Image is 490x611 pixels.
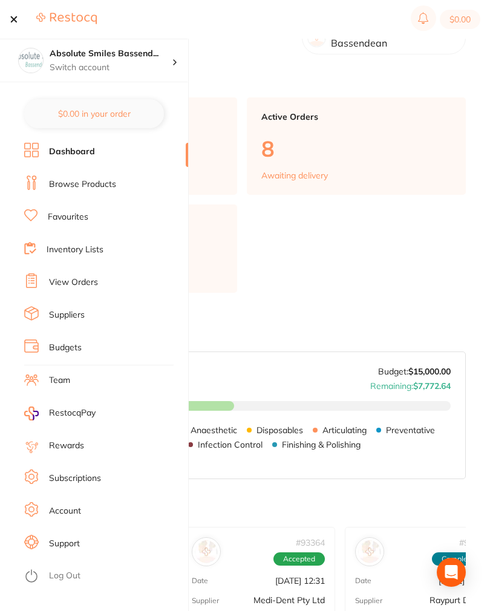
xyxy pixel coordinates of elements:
[49,309,85,321] a: Suppliers
[192,596,219,605] p: Supplier
[18,498,466,515] h2: Recent Orders
[430,595,488,605] p: Raypurt Dental
[49,178,116,191] a: Browse Products
[49,407,96,419] span: RestocqPay
[49,505,81,517] a: Account
[24,407,96,420] a: RestocqPay
[247,97,466,195] a: Active Orders8Awaiting delivery
[378,367,451,376] p: Budget:
[48,211,88,223] a: Favourites
[273,552,325,566] span: Accepted
[261,171,328,180] p: Awaiting delivery
[195,540,218,563] img: Medi-Dent Pty Ltd
[256,425,303,435] p: Disposables
[49,276,98,289] a: View Orders
[459,538,488,547] p: # 93363
[331,27,456,49] p: Absolute Smiles Bassendean
[36,12,97,27] a: Restocq Logo
[49,146,95,158] a: Dashboard
[275,576,325,586] p: [DATE] 12:31
[253,595,325,605] p: Medi-Dent Pty Ltd
[49,538,80,550] a: Support
[36,12,97,25] img: Restocq Logo
[24,407,39,420] img: RestocqPay
[261,112,451,122] p: Active Orders
[261,136,451,161] p: 8
[24,567,185,586] button: Log Out
[355,596,382,605] p: Supplier
[198,440,263,449] p: Infection Control
[322,425,367,435] p: Articulating
[386,425,435,435] p: Preventative
[355,577,371,585] p: Date
[19,48,43,73] img: Absolute Smiles Bassendean
[49,440,84,452] a: Rewards
[358,540,381,563] img: Raypurt Dental
[370,376,451,391] p: Remaining:
[49,342,82,354] a: Budgets
[47,244,103,256] a: Inventory Lists
[49,570,80,582] a: Log Out
[413,381,451,391] strong: $7,772.64
[296,538,325,547] p: # 93364
[49,472,101,485] a: Subscriptions
[408,366,451,377] strong: $15,000.00
[432,552,488,566] span: Completed
[49,374,70,387] a: Team
[50,48,172,60] h4: Absolute Smiles Bassendean
[440,10,480,29] button: $0.00
[18,312,466,329] h2: [DATE] Budget
[282,440,361,449] p: Finishing & Polishing
[437,558,466,587] div: Open Intercom Messenger
[50,62,172,74] p: Switch account
[192,577,208,585] p: Date
[24,99,164,128] button: $0.00 in your order
[191,425,237,435] p: Anaesthetic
